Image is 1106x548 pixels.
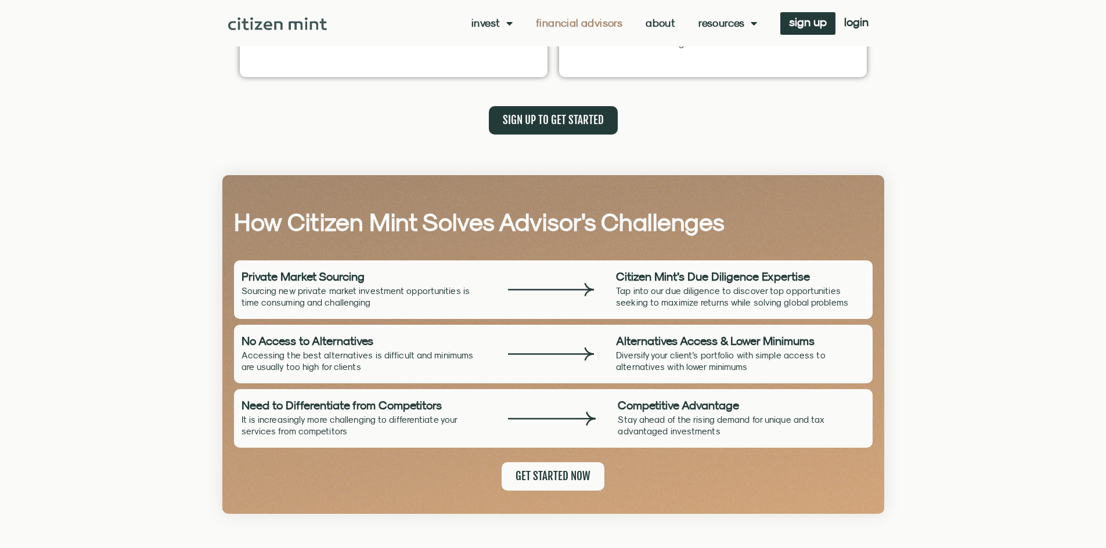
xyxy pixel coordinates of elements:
[242,400,486,411] h3: Need to Differentiate from Competitors
[242,350,486,373] p: Accessing the best alternatives is difficult and minimums are usually too high for clients
[471,17,757,29] nav: Menu
[646,17,675,29] a: About
[234,210,873,234] h2: How Citizen Mint Solves Advisor's Challenges
[616,285,860,309] p: Tap into our due diligence to discover top opportunities seeking to maximize returns while solvin...
[242,335,486,347] h3: No Access to Alternatives
[616,335,860,347] h2: Alternatives Access & Lower Minimums
[616,271,860,282] h3: Citizen Mint’s Due Diligence Expertise
[242,271,486,282] h3: Private Market Sourcing
[698,17,757,29] a: Resources
[516,469,590,484] span: GET STARTED NOW
[835,12,877,35] a: login
[489,106,618,135] a: SIGN UP TO GET STARTED
[228,17,327,30] img: Citizen Mint
[242,285,486,309] p: Sourcing new private market investment opportunities is time consuming and challenging
[503,113,604,128] span: SIGN UP TO GET STARTED
[844,18,869,26] span: login
[616,350,860,373] p: Diversify your client’s portfolio with simple access to alternatives with lower minimums
[618,400,862,411] h2: Competitive Advantage
[471,17,513,29] a: Invest
[780,12,835,35] a: sign up
[242,414,486,437] p: It is increasingly more challenging to differentiate your services from competitors
[536,17,622,29] a: Financial Advisors
[618,414,862,437] p: Stay ahead of the rising demand for unique and tax advantaged investments
[502,462,604,491] a: GET STARTED NOW
[789,18,827,26] span: sign up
